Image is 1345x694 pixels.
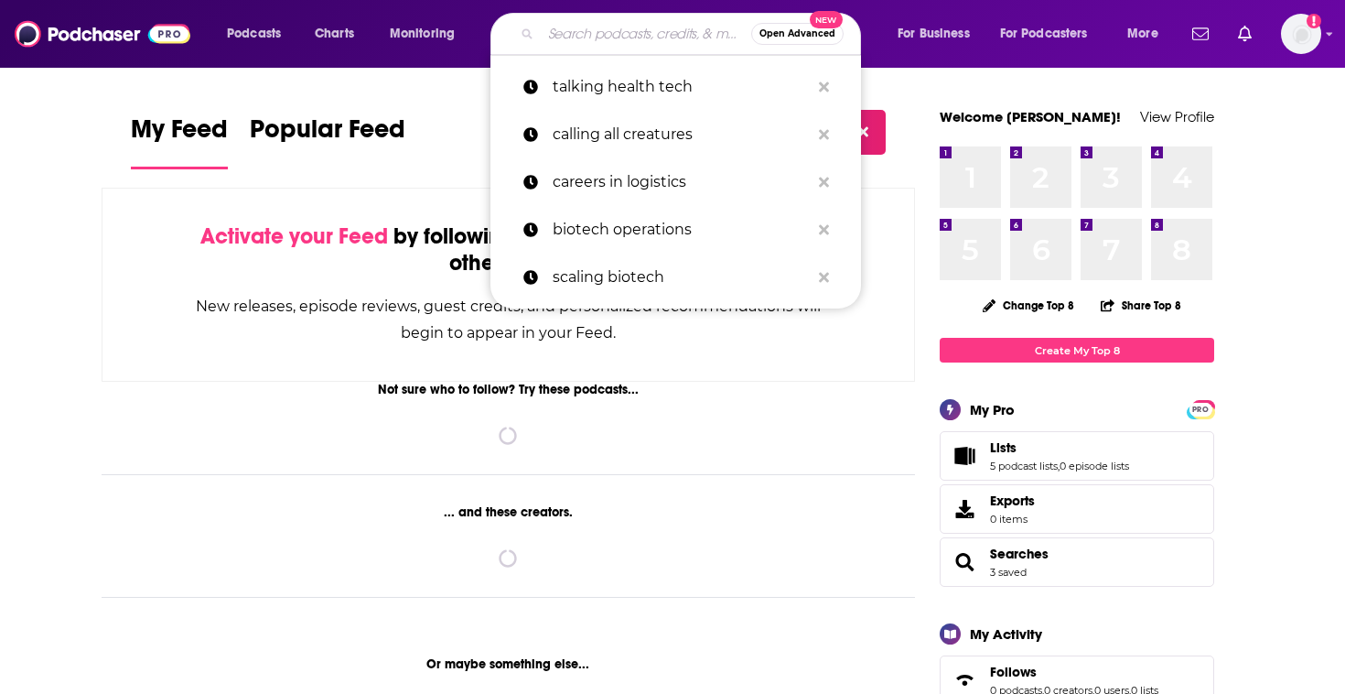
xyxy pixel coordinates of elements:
span: Popular Feed [250,114,405,156]
button: Change Top 8 [972,294,1085,317]
span: Activate your Feed [200,222,388,250]
button: Show profile menu [1281,14,1321,54]
a: Create My Top 8 [940,338,1214,363]
a: 0 episode lists [1060,460,1129,472]
a: careers in logistics [490,158,861,206]
a: scaling biotech [490,254,861,301]
button: open menu [988,19,1114,49]
a: Lists [990,439,1129,456]
a: Show notifications dropdown [1185,18,1216,49]
span: Exports [990,493,1035,509]
span: Open Advanced [759,29,835,38]
div: by following Podcasts, Creators, Lists, and other Users! [194,223,823,277]
div: Not sure who to follow? Try these podcasts... [102,382,915,397]
span: Logged in as careycifranic [1281,14,1321,54]
a: 5 podcast lists [990,460,1058,472]
a: Charts [303,19,365,49]
div: New releases, episode reviews, guest credits, and personalized recommendations will begin to appe... [194,293,823,346]
button: Share Top 8 [1100,287,1182,323]
a: Follows [946,667,983,693]
button: open menu [377,19,479,49]
span: , [1058,460,1060,472]
span: Lists [940,431,1214,481]
img: Podchaser - Follow, Share and Rate Podcasts [15,16,190,51]
svg: Add a profile image [1307,14,1321,28]
span: Monitoring [390,21,455,47]
span: Exports [946,496,983,522]
button: open menu [1114,19,1181,49]
a: Welcome [PERSON_NAME]! [940,108,1121,125]
span: For Podcasters [1000,21,1088,47]
div: ... and these creators. [102,504,915,520]
span: 0 items [990,513,1035,526]
span: For Business [898,21,970,47]
span: Charts [315,21,354,47]
a: 3 saved [990,566,1027,579]
button: Open AdvancedNew [751,23,844,45]
div: Or maybe something else... [102,656,915,672]
span: PRO [1189,403,1211,417]
span: Follows [990,664,1037,680]
p: biotech operations [553,206,810,254]
a: Searches [946,549,983,575]
div: My Pro [970,401,1015,418]
span: Searches [940,537,1214,587]
p: talking health tech [553,63,810,111]
button: open menu [885,19,993,49]
button: open menu [214,19,305,49]
a: My Feed [131,114,228,169]
a: biotech operations [490,206,861,254]
a: Show notifications dropdown [1231,18,1259,49]
a: calling all creatures [490,111,861,158]
span: More [1127,21,1158,47]
span: Lists [990,439,1017,456]
p: scaling biotech [553,254,810,301]
span: New [810,11,843,28]
a: talking health tech [490,63,861,111]
p: calling all creatures [553,111,810,158]
img: User Profile [1281,14,1321,54]
a: Searches [990,546,1049,562]
p: careers in logistics [553,158,810,206]
a: Popular Feed [250,114,405,169]
span: My Feed [131,114,228,156]
a: Exports [940,484,1214,534]
a: PRO [1189,402,1211,416]
div: My Activity [970,625,1042,643]
input: Search podcasts, credits, & more... [541,19,751,49]
a: Follows [990,664,1158,680]
div: Search podcasts, credits, & more... [508,13,878,55]
a: View Profile [1140,108,1214,125]
a: Lists [946,443,983,469]
span: Podcasts [227,21,281,47]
